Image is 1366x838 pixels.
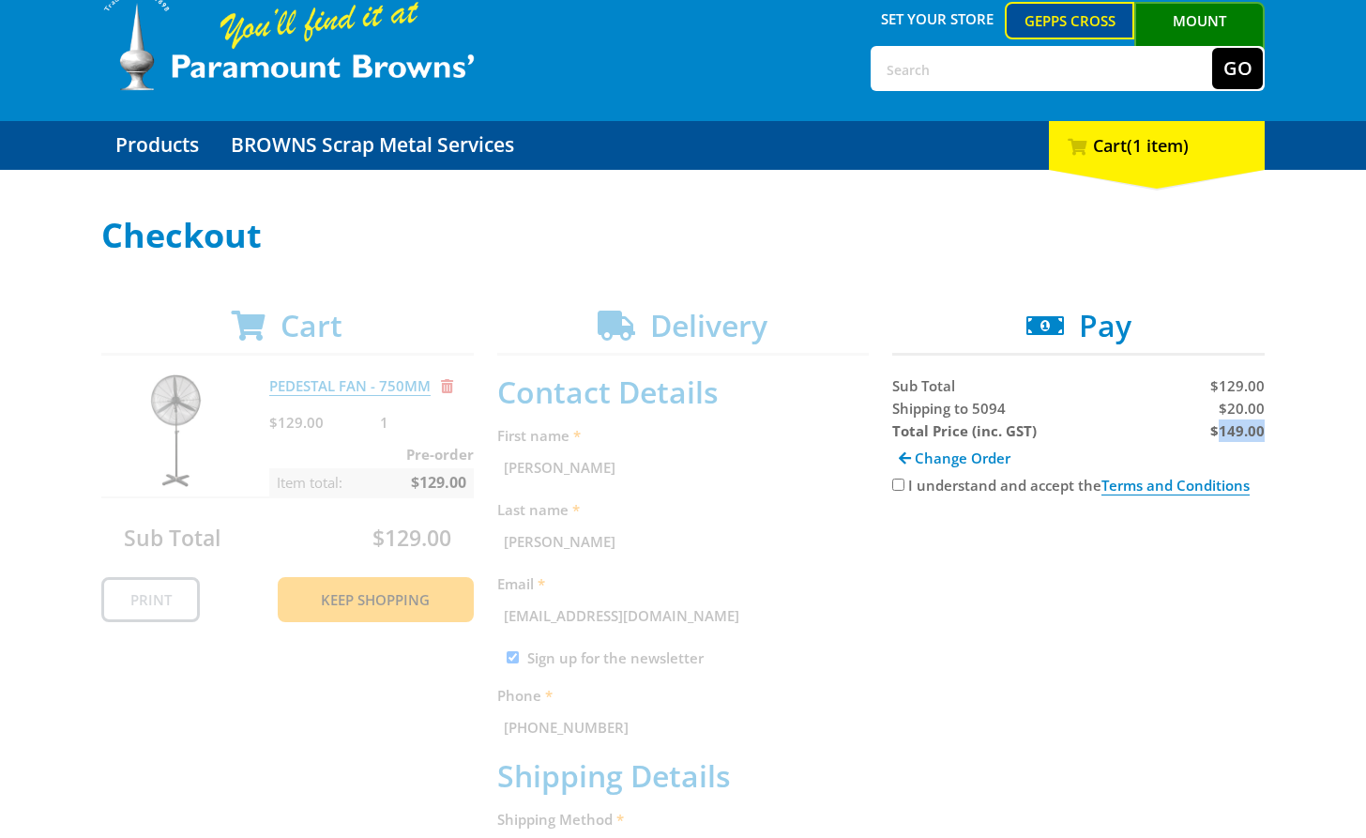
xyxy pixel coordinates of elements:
a: Go to the Products page [101,121,213,170]
h1: Checkout [101,217,1265,254]
span: $20.00 [1219,399,1265,418]
div: Cart [1049,121,1265,170]
span: (1 item) [1127,134,1189,157]
a: Gepps Cross [1005,2,1135,39]
strong: Total Price (inc. GST) [892,421,1037,440]
input: Please accept the terms and conditions. [892,479,904,491]
span: Pay [1079,305,1131,345]
a: Go to the BROWNS Scrap Metal Services page [217,121,528,170]
label: I understand and accept the [908,476,1250,495]
span: Shipping to 5094 [892,399,1006,418]
span: Sub Total [892,376,955,395]
a: Terms and Conditions [1101,476,1250,495]
strong: $149.00 [1210,421,1265,440]
button: Go [1212,48,1263,89]
span: $129.00 [1210,376,1265,395]
input: Search [873,48,1212,89]
a: Mount [PERSON_NAME] [1134,2,1265,73]
span: Change Order [915,449,1010,467]
a: Change Order [892,442,1017,474]
span: Set your store [871,2,1005,36]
